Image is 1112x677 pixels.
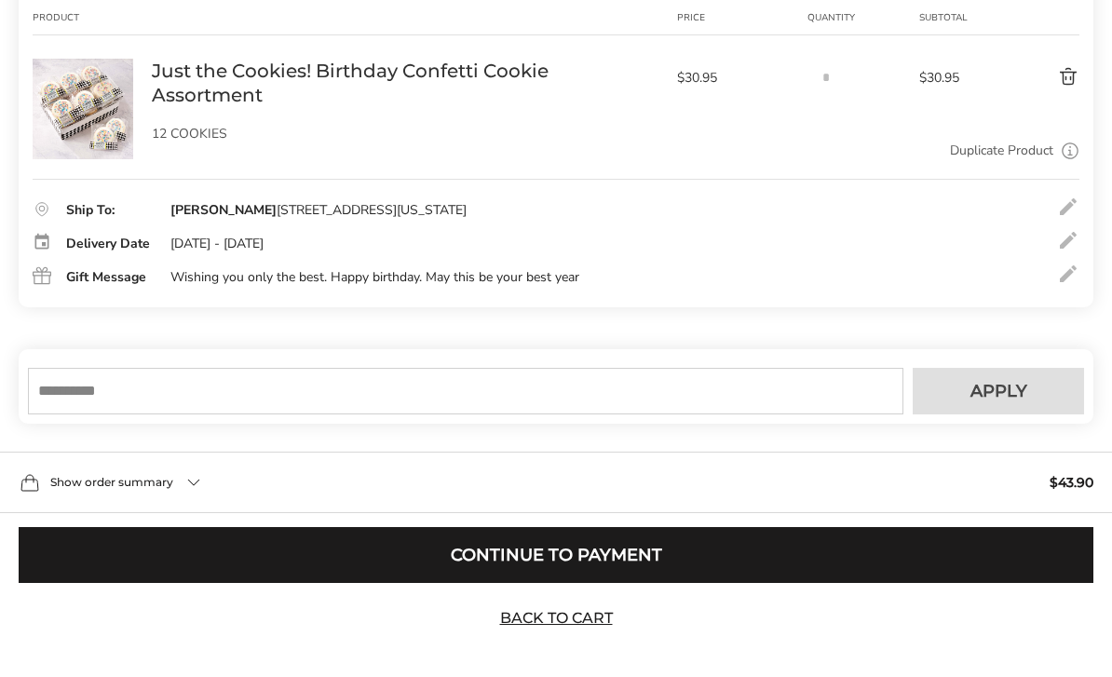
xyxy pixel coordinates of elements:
a: Back to Cart [491,609,621,630]
div: [DATE] - [DATE] [170,237,264,253]
div: Subtotal [919,11,992,26]
div: Delivery Date [66,238,152,251]
div: [STREET_ADDRESS][US_STATE] [170,203,467,220]
a: Duplicate Product [950,142,1053,162]
input: Quantity input [807,60,845,97]
div: Price [677,11,807,26]
div: Gift Message [66,272,152,285]
span: $43.90 [1050,477,1093,490]
button: Continue to Payment [19,528,1093,584]
button: Delete product [992,67,1079,89]
div: Product [33,11,152,26]
span: $30.95 [919,70,992,88]
div: Quantity [807,11,919,26]
img: Just the Cookies! Birthday Confetti Cookie Assortment [33,60,133,160]
strong: [PERSON_NAME] [170,202,277,220]
div: Ship To: [66,205,152,218]
span: Apply [970,384,1027,400]
a: Just the Cookies! Birthday Confetti Cookie Assortment [33,59,133,76]
button: Apply [913,369,1084,415]
span: $30.95 [677,70,798,88]
span: Show order summary [50,478,173,489]
div: Wishing you only the best. Happy birthday. May this be your best year [170,270,579,287]
p: 12 COOKIES [152,129,658,142]
a: Just the Cookies! Birthday Confetti Cookie Assortment [152,60,658,108]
